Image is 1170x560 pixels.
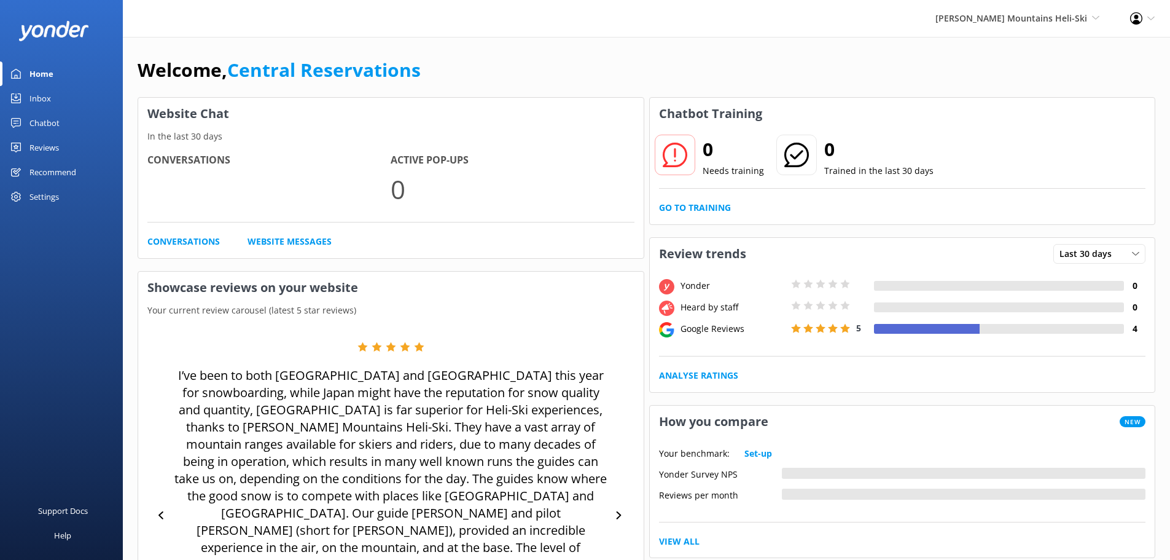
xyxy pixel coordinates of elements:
[659,489,782,500] div: Reviews per month
[391,152,634,168] h4: Active Pop-ups
[703,164,764,178] p: Needs training
[677,322,788,336] div: Google Reviews
[659,535,700,548] a: View All
[650,98,771,130] h3: Chatbot Training
[935,12,1087,24] span: [PERSON_NAME] Mountains Heli-Ski
[391,168,634,210] p: 0
[138,272,644,304] h3: Showcase reviews on your website
[54,523,71,548] div: Help
[659,468,782,479] div: Yonder Survey NPS
[1120,416,1145,427] span: New
[856,322,861,334] span: 5
[677,301,788,314] div: Heard by staff
[29,184,59,209] div: Settings
[703,135,764,164] h2: 0
[1059,247,1119,261] span: Last 30 days
[138,130,644,143] p: In the last 30 days
[29,86,51,111] div: Inbox
[744,447,772,460] a: Set-up
[138,98,644,130] h3: Website Chat
[659,447,730,460] p: Your benchmark:
[29,135,59,160] div: Reviews
[1124,301,1145,314] h4: 0
[824,164,934,178] p: Trained in the last 30 days
[650,238,755,270] h3: Review trends
[824,135,934,164] h2: 0
[659,201,731,215] a: Go to Training
[38,499,88,523] div: Support Docs
[147,152,391,168] h4: Conversations
[248,235,332,248] a: Website Messages
[147,235,220,248] a: Conversations
[29,160,76,184] div: Recommend
[659,369,738,382] a: Analyse Ratings
[1124,279,1145,293] h4: 0
[1124,322,1145,336] h4: 4
[138,55,421,85] h1: Welcome,
[18,21,89,41] img: yonder-white-logo.png
[29,61,53,86] div: Home
[650,406,778,438] h3: How you compare
[138,304,644,317] p: Your current review carousel (latest 5 star reviews)
[29,111,60,135] div: Chatbot
[227,57,421,82] a: Central Reservations
[677,279,788,293] div: Yonder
